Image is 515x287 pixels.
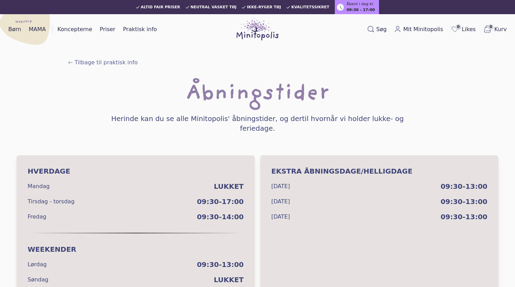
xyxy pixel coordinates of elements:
div: [DATE] [271,182,290,191]
div: Lørdag [28,260,47,269]
h4: Ekstra Åbningsdage/Helligdage [271,166,487,176]
span: Likes [462,25,476,34]
a: Koncepterne [55,24,95,35]
h1: Åbningstider [186,83,329,105]
div: Fredag [28,213,46,221]
div: Tirsdag - torsdag [28,197,75,206]
a: Praktisk info [120,24,159,35]
span: Søg [376,25,387,34]
img: Minitopolis logo [236,18,279,40]
span: 09:30-13:00 [440,182,487,191]
span: Neutral vasket tøj [191,5,237,9]
span: 0 [456,24,461,30]
div: Søndag [28,276,48,284]
span: Kurv [494,25,507,34]
a: Priser [97,24,118,35]
span: 09:30-14:00 [197,212,244,222]
span: Åbent i dag kl. [347,1,374,7]
a: Tilbage til praktisk info [68,58,138,67]
span: 09:30 - 17:00 [347,7,375,13]
h4: Herinde kan du se alle Minitopolis' åbningstider, og dertil hvornår vi holder lukke- og feriedage. [103,114,412,133]
span: 0 [488,24,494,30]
a: 0Likes [448,24,478,35]
h4: Hverdage [28,166,244,176]
span: Tilbage til praktisk info [75,58,138,67]
span: Lukket [214,182,244,191]
span: 09:30-13:00 [197,260,244,269]
span: 09:30-13:00 [440,197,487,206]
span: Lukket [214,275,244,285]
div: Mandag [28,182,50,191]
button: Søg [365,24,389,35]
span: Altid fair priser [141,5,180,9]
div: [DATE] [271,213,290,221]
span: 09:30-17:00 [197,197,244,206]
a: Mit Minitopolis [391,24,446,35]
span: Ikke-ryger tøj [247,5,281,9]
a: Børn [6,24,24,35]
a: MAMA [26,24,49,35]
span: Mit Minitopolis [403,25,443,34]
button: 0Kurv [480,24,509,35]
h4: Weekender [28,244,244,254]
span: 09:30-13:00 [440,212,487,222]
span: Kvalitetssikret [291,5,329,9]
div: [DATE] [271,197,290,206]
